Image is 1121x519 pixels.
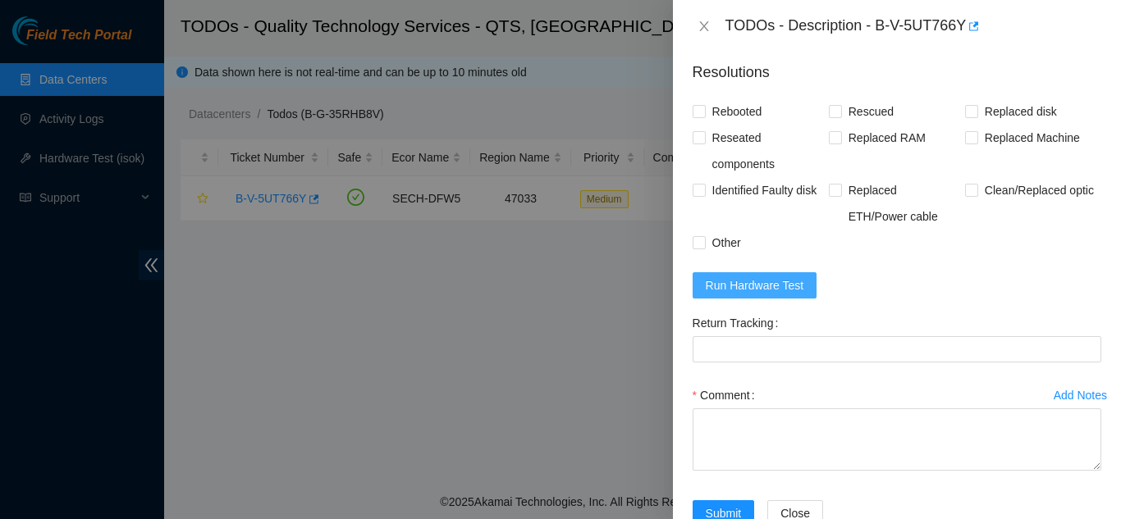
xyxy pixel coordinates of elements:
span: Replaced RAM [842,125,932,151]
button: Add Notes [1053,382,1108,408]
span: Rebooted [706,98,769,125]
div: Add Notes [1054,389,1107,401]
span: Rescued [842,98,900,125]
span: Other [706,230,748,256]
span: Identified Faulty disk [706,177,824,203]
label: Return Tracking [693,310,785,336]
span: Replaced Machine [978,125,1087,151]
input: Return Tracking [693,336,1101,362]
button: Close [693,19,716,34]
button: Run Hardware Test [693,272,817,298]
p: Resolutions [693,48,1101,84]
span: Run Hardware Test [706,276,804,294]
span: Replaced disk [978,98,1064,125]
label: Comment [693,382,762,408]
span: Clean/Replaced optic [978,177,1100,203]
div: TODOs - Description - B-V-5UT766Y [725,13,1101,39]
span: Reseated components [706,125,829,177]
textarea: Comment [693,408,1101,471]
span: Replaced ETH/Power cable [842,177,965,230]
span: close [698,20,711,33]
